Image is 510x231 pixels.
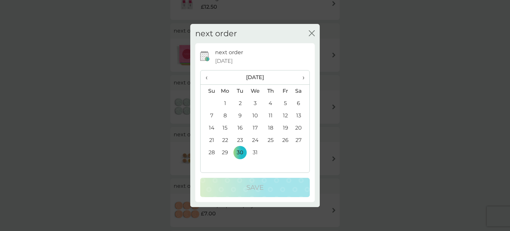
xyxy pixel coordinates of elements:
[263,85,278,97] th: Th
[246,182,264,193] p: Save
[248,122,263,134] td: 17
[201,146,217,159] td: 28
[233,122,248,134] td: 16
[293,122,309,134] td: 20
[233,109,248,122] td: 9
[293,85,309,97] th: Sa
[293,134,309,146] td: 27
[233,85,248,97] th: Tu
[263,109,278,122] td: 11
[201,122,217,134] td: 14
[217,122,233,134] td: 15
[293,97,309,109] td: 6
[293,109,309,122] td: 13
[233,97,248,109] td: 2
[215,57,233,65] span: [DATE]
[278,134,293,146] td: 26
[263,122,278,134] td: 18
[248,85,263,97] th: We
[200,178,310,197] button: Save
[233,146,248,159] td: 30
[217,85,233,97] th: Mo
[217,70,293,85] th: [DATE]
[248,97,263,109] td: 3
[217,97,233,109] td: 1
[248,109,263,122] td: 10
[201,109,217,122] td: 7
[278,109,293,122] td: 12
[233,134,248,146] td: 23
[217,134,233,146] td: 22
[278,97,293,109] td: 5
[215,48,243,57] p: next order
[206,70,212,84] span: ‹
[248,146,263,159] td: 31
[217,146,233,159] td: 29
[195,29,237,39] h2: next order
[309,30,315,37] button: close
[248,134,263,146] td: 24
[278,122,293,134] td: 19
[263,134,278,146] td: 25
[298,70,304,84] span: ›
[217,109,233,122] td: 8
[201,134,217,146] td: 21
[278,85,293,97] th: Fr
[201,85,217,97] th: Su
[263,97,278,109] td: 4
